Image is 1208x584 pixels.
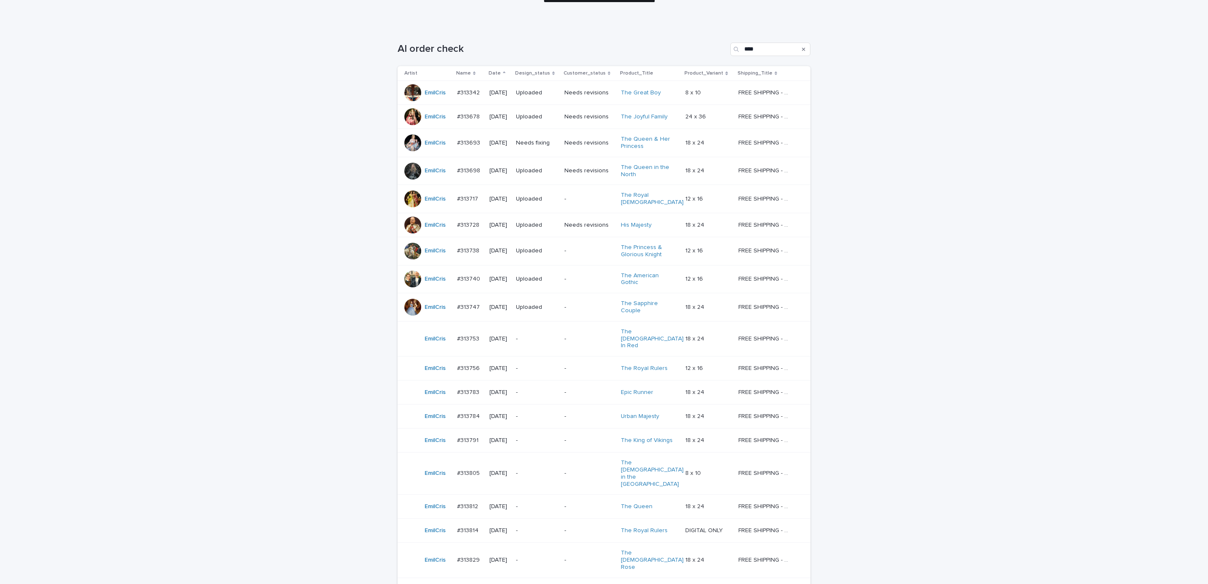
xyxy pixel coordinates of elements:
[564,557,614,564] p: -
[738,468,793,477] p: FREE SHIPPING - preview in 1-2 business days, after your approval delivery will take 5-10 b.d.
[738,411,793,420] p: FREE SHIPPING - preview in 1-2 business days, after your approval delivery will take 5-10 b.d.
[425,89,446,96] a: EmilCris
[738,138,793,147] p: FREE SHIPPING - preview in 1-2 business days, after your approval delivery will take 5-10 b.d.
[398,519,810,543] tr: EmilCris #313814#313814 [DATE]--The Royal Rulers DIGITAL ONLYDIGITAL ONLY FREE SHIPPING - preview...
[564,139,614,147] p: Needs revisions
[738,525,793,534] p: FREE SHIPPING - preview in 1-2 business days, after your approval delivery will take 5-10 b.d.
[457,274,482,283] p: #313740
[398,237,810,265] tr: EmilCris #313738#313738 [DATE]Uploaded-The Princess & Glorious Knight 12 x 1612 x 16 FREE SHIPPIN...
[516,167,558,174] p: Uploaded
[398,157,810,185] tr: EmilCris #313698#313698 [DATE]UploadedNeeds revisionsThe Queen in the North 18 x 2418 x 24 FREE S...
[516,389,558,396] p: -
[457,138,482,147] p: #313693
[489,365,509,372] p: [DATE]
[564,437,614,444] p: -
[621,89,661,96] a: The Great Boy
[685,302,706,311] p: 18 x 24
[457,468,481,477] p: #313805
[621,272,673,287] a: The American Gothic
[398,380,810,405] tr: EmilCris #313783#313783 [DATE]--Epic Runner 18 x 2418 x 24 FREE SHIPPING - preview in 1-2 busines...
[738,302,793,311] p: FREE SHIPPING - preview in 1-2 business days, after your approval delivery will take 5-10 b.d.
[489,113,509,121] p: [DATE]
[425,276,446,283] a: EmilCris
[738,246,793,254] p: FREE SHIPPING - preview in 1-2 business days, after your approval delivery will take 5-10 b.d.
[398,543,810,578] tr: EmilCris #313829#313829 [DATE]--The [DEMOGRAPHIC_DATA] Rose 18 x 2418 x 24 FREE SHIPPING - previe...
[516,527,558,534] p: -
[516,276,558,283] p: Uploaded
[489,196,509,203] p: [DATE]
[685,220,706,229] p: 18 x 24
[425,413,446,420] a: EmilCris
[398,321,810,356] tr: EmilCris #313753#313753 [DATE]--The [DEMOGRAPHIC_DATA] In Red 18 x 2418 x 24 FREE SHIPPING - prev...
[489,470,509,477] p: [DATE]
[425,365,446,372] a: EmilCris
[425,139,446,147] a: EmilCris
[457,501,480,510] p: #313812
[516,470,558,477] p: -
[621,503,652,510] a: The Queen
[621,222,652,229] a: His Majesty
[425,389,446,396] a: EmilCris
[564,113,614,121] p: Needs revisions
[398,453,810,495] tr: EmilCris #313805#313805 [DATE]--The [DEMOGRAPHIC_DATA] in the [GEOGRAPHIC_DATA] 8 x 108 x 10 FREE...
[425,437,446,444] a: EmilCris
[564,527,614,534] p: -
[457,112,481,121] p: #313678
[404,69,417,78] p: Artist
[685,501,706,510] p: 18 x 24
[398,356,810,380] tr: EmilCris #313756#313756 [DATE]--The Royal Rulers 12 x 1612 x 16 FREE SHIPPING - preview in 1-2 bu...
[516,503,558,510] p: -
[489,437,509,444] p: [DATE]
[621,164,673,178] a: The Queen in the North
[685,525,724,534] p: DIGITAL ONLY
[489,335,509,343] p: [DATE]
[398,105,810,129] tr: EmilCris #313678#313678 [DATE]UploadedNeeds revisionsThe Joyful Family 24 x 3624 x 36 FREE SHIPPI...
[685,138,706,147] p: 18 x 24
[564,276,614,283] p: -
[738,501,793,510] p: FREE SHIPPING - preview in 1-2 business days, after your approval delivery will take 5-10 b.d.
[516,247,558,254] p: Uploaded
[738,166,793,174] p: FREE SHIPPING - preview in 1-2 business days, after your approval delivery will take 5-10 b.d.
[685,387,706,396] p: 18 x 24
[564,247,614,254] p: -
[398,185,810,213] tr: EmilCris #313717#313717 [DATE]Uploaded-The Royal [DEMOGRAPHIC_DATA] 12 x 1612 x 16 FREE SHIPPING ...
[621,136,673,150] a: The Queen & Her Princess
[425,557,446,564] a: EmilCris
[621,244,673,258] a: The Princess & Glorious Knight
[489,503,509,510] p: [DATE]
[564,503,614,510] p: -
[738,387,793,396] p: FREE SHIPPING - preview in 1-2 business days, after your approval delivery will take 5-10 b.d.
[621,389,653,396] a: Epic Runner
[738,274,793,283] p: FREE SHIPPING - preview in 1-2 business days, after your approval delivery will take 5-10 b.d.
[738,555,793,564] p: FREE SHIPPING - preview in 1-2 business days, after your approval delivery will take 5-10 b.d.
[685,88,703,96] p: 8 x 10
[457,220,481,229] p: #313728
[425,167,446,174] a: EmilCris
[516,222,558,229] p: Uploaded
[685,274,705,283] p: 12 x 16
[425,503,446,510] a: EmilCris
[425,527,446,534] a: EmilCris
[425,304,446,311] a: EmilCris
[738,334,793,343] p: FREE SHIPPING - preview in 1-2 business days, after your approval delivery will take 5-10 b.d.
[738,363,793,372] p: FREE SHIPPING - preview in 1-2 business days, after your approval delivery will take 5-10 b.d.
[516,413,558,420] p: -
[398,43,727,55] h1: AI order check
[457,435,480,444] p: #313791
[564,222,614,229] p: Needs revisions
[398,293,810,321] tr: EmilCris #313747#313747 [DATE]Uploaded-The Sapphire Couple 18 x 2418 x 24 FREE SHIPPING - preview...
[398,213,810,237] tr: EmilCris #313728#313728 [DATE]UploadedNeeds revisionsHis Majesty 18 x 2418 x 24 FREE SHIPPING - p...
[564,167,614,174] p: Needs revisions
[564,304,614,311] p: -
[489,89,509,96] p: [DATE]
[489,304,509,311] p: [DATE]
[489,69,501,78] p: Date
[457,302,481,311] p: #313747
[457,88,481,96] p: #313342
[516,365,558,372] p: -
[516,335,558,343] p: -
[489,247,509,254] p: [DATE]
[685,334,706,343] p: 18 x 24
[398,129,810,157] tr: EmilCris #313693#313693 [DATE]Needs fixingNeeds revisionsThe Queen & Her Princess 18 x 2418 x 24 ...
[684,69,723,78] p: Product_Variant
